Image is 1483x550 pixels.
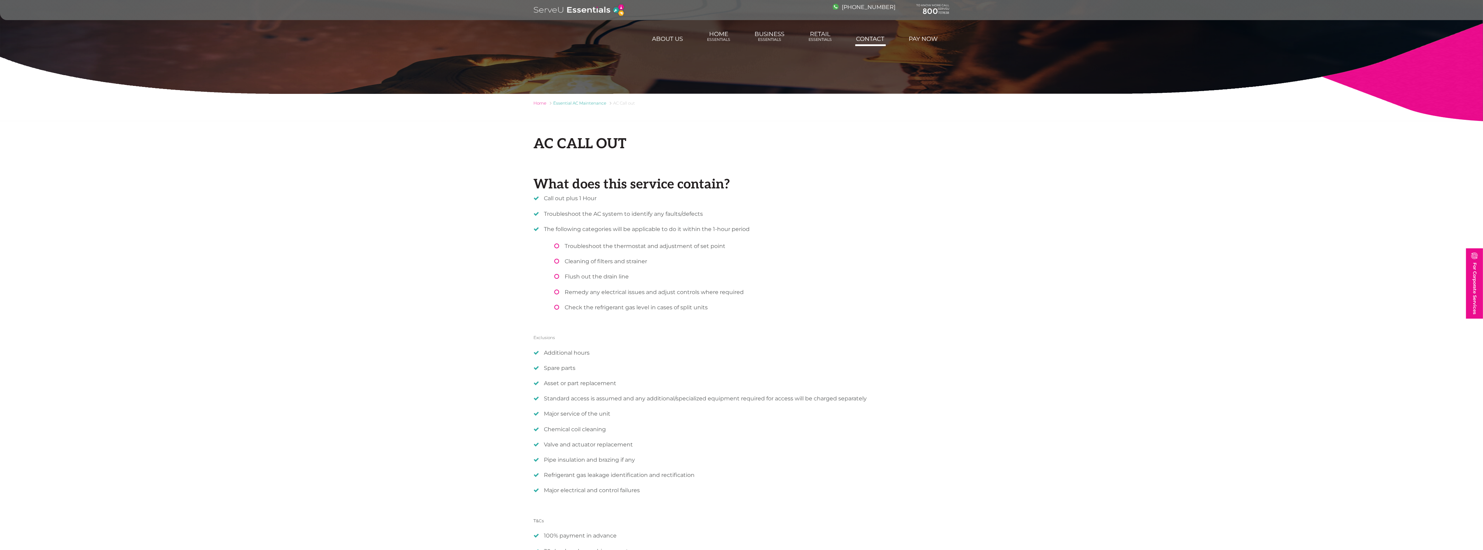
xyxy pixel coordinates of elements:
a: HomeEssentials [706,27,732,46]
li: Standard access is assumed and any additional/specialized equipment required for access will be c... [534,395,950,402]
li: 100% payment in advance [534,532,950,539]
li: Check the refrigerant gas level in cases of split units [555,304,950,311]
span: Essentials [755,37,785,42]
li: Valve and actuator replacement [534,441,950,448]
a: RetailEssentials [808,27,833,46]
a: 800737838 [917,7,950,16]
li: Major service of the unit [534,410,950,417]
li: Troubleshoot the AC system to identify any faults/defects [534,211,950,217]
li: Call out plus 1 Hour [534,195,950,202]
li: Refrigerant gas leakage identification and rectification [534,472,950,478]
a: About us [651,32,684,46]
img: image [833,4,839,10]
li: Troubleshoot the thermostat and adjustment of set point [555,243,950,249]
a: BusinessEssentials [754,27,786,46]
h1: What does this service contain? [534,177,950,193]
span: Essentials [809,37,832,42]
img: image [1471,252,1478,259]
a: Pay Now [908,32,939,46]
li: Spare parts [534,365,950,371]
li: Cleaning of filters and strainer [555,258,950,265]
li: Flush out the drain line [555,273,950,280]
img: logo [534,3,625,17]
a: Contact [855,32,886,46]
li: Pipe insulation and brazing if any [534,456,950,463]
li: Asset or part replacement [534,380,950,387]
a: Essential AC Maintenance [554,100,607,106]
div: TO KNOW MORE CALL SERVEU [917,4,950,16]
a: For Corporate Services [1466,248,1483,319]
a: Home [534,100,547,106]
li: Remedy any electrical issues and adjust controls where required [555,289,950,295]
li: Major electrical and control failures [534,487,950,494]
p: Exclusions [534,335,950,341]
b: T&Cs [534,518,544,523]
li: The following categories will be applicable to do it within the 1-hour period [534,226,950,311]
span: AC Call out [613,100,635,106]
a: [PHONE_NUMBER] [833,4,896,10]
span: Essentials [707,37,731,42]
span: 800 [923,7,938,16]
li: Additional hours [534,349,950,356]
li: Chemical coil cleaning [534,426,950,433]
h2: AC Call out [534,136,950,152]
